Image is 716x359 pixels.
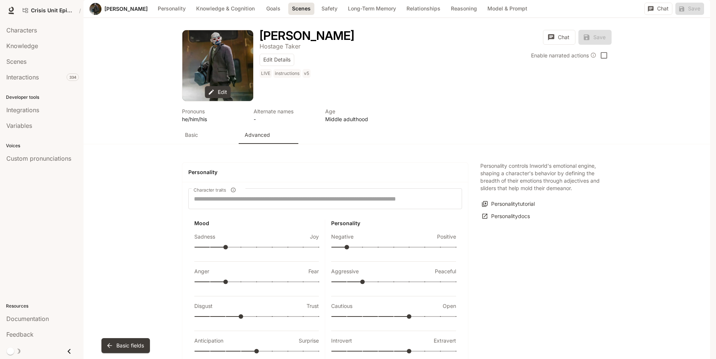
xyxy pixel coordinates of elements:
button: Relationships [403,3,444,15]
p: Introvert [331,337,352,344]
p: - [254,115,316,123]
span: Character traits [194,187,226,193]
button: Knowledge & Cognition [192,3,258,15]
p: Fear [308,268,319,275]
button: Open character avatar dialog [182,30,253,101]
button: Reasoning [447,3,481,15]
p: Age [325,107,388,115]
p: Middle adulthood [325,115,388,123]
button: Open character details dialog [254,107,316,123]
h4: Personality [188,169,462,176]
button: Open character details dialog [260,30,354,42]
p: Aggressive [331,268,359,275]
p: Disgust [194,302,213,310]
p: Advanced [245,131,270,139]
h6: Personality [331,220,456,227]
button: Open character details dialog [260,42,301,51]
p: Anticipation [194,337,223,344]
p: Open [443,302,456,310]
p: Anger [194,268,209,275]
span: LIVE [260,69,273,78]
a: [PERSON_NAME] [104,6,148,12]
p: Peaceful [435,268,456,275]
a: Crisis Unit Episode 1 [19,3,76,18]
p: Cautious [331,302,352,310]
p: Hostage Taker [260,42,301,50]
button: Chat [644,3,672,15]
p: Negative [331,233,354,240]
p: LIVE [261,70,270,76]
button: Open character details dialog [260,69,312,81]
span: instructions [273,69,302,78]
a: Personalitydocs [480,210,532,223]
button: Personalitytutorial [480,198,537,210]
p: Trust [307,302,319,310]
p: Basic [185,131,198,139]
p: Extravert [434,337,456,344]
p: Personality controls Inworld's emotional engine, shaping a character's behavior by defining the b... [480,162,600,192]
p: instructions [275,70,299,76]
div: Avatar image [182,30,253,101]
button: Scenes [288,3,314,15]
h1: [PERSON_NAME] [260,28,354,43]
button: Open character details dialog [325,107,388,123]
p: Alternate names [254,107,316,115]
button: Model & Prompt [484,3,531,15]
button: Long-Term Memory [344,3,400,15]
p: Joy [310,233,319,240]
div: Avatar image [89,3,101,15]
span: Crisis Unit Episode 1 [31,7,73,14]
button: Chat [543,30,575,45]
p: Sadness [194,233,215,240]
button: Open character details dialog [182,107,245,123]
div: Enable narrated actions [531,51,596,59]
p: Surprise [299,337,319,344]
h6: Mood [194,220,319,227]
button: Basic fields [101,338,150,353]
button: Edit Details [260,54,294,66]
button: Safety [317,3,341,15]
button: Personality [154,3,189,15]
button: Edit [205,86,231,98]
div: / [76,7,84,15]
p: Pronouns [182,107,245,115]
button: Goals [261,3,285,15]
button: Open character avatar dialog [89,3,101,15]
button: Character traits [228,185,238,195]
p: he/him/his [182,115,245,123]
span: v5 [302,69,312,78]
p: Positive [437,233,456,240]
p: v5 [304,70,309,76]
